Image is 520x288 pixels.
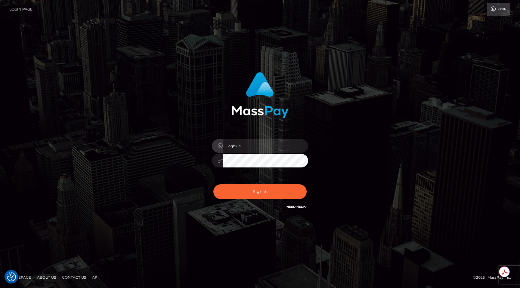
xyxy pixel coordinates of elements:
a: Login Page [9,3,32,16]
img: MassPay Login [231,72,289,118]
a: Need Help? [286,205,307,209]
img: Revisit consent button [7,272,16,281]
a: About Us [35,273,58,282]
div: © 2025 , MassPay Inc. [473,274,515,281]
a: Contact Us [60,273,88,282]
a: Login [487,3,510,16]
a: Homepage [7,273,33,282]
input: Username... [223,139,308,153]
button: Consent Preferences [7,272,16,281]
a: API [90,273,101,282]
button: Sign in [213,184,307,199]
